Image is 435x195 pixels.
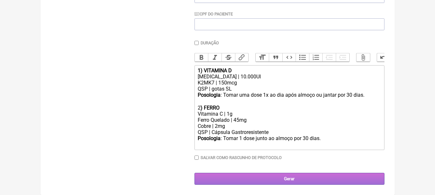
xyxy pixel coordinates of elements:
button: Heading [256,53,269,62]
div: K2MK7 | 150mcg [198,80,381,86]
label: Salvar como rascunho de Protocolo [201,155,282,160]
button: Link [235,53,249,62]
div: Vitamina C | 1g [198,111,381,117]
input: Gerar [194,173,384,185]
label: CPF do Paciente [194,12,233,16]
strong: ) FERRO [201,105,220,111]
button: Strikethrough [222,53,235,62]
button: Numbers [309,53,323,62]
button: Bold [195,53,208,62]
div: [MEDICAL_DATA] | 10.000UI [198,74,381,80]
strong: 1) VITAMINA D [198,67,232,74]
strong: Posologia [198,135,221,141]
button: Undo [377,53,391,62]
button: Decrease Level [322,53,336,62]
div: QSP | gotas SL [198,86,381,92]
button: Increase Level [336,53,349,62]
div: 2 [198,105,381,111]
button: Bullets [296,53,309,62]
button: Attach Files [356,53,370,62]
div: : Tomar 1 dose junto ao almoço por 30 dias. [198,135,381,141]
label: Duração [201,40,219,45]
button: Quote [269,53,282,62]
button: Code [282,53,296,62]
button: Italic [208,53,222,62]
div: Cobre | 2mg [198,123,381,129]
div: : Tomar uma dose 1x ao dia após almoço ou jantar por 30 dias. ㅤ [198,92,381,105]
div: Ferro Quelado | 45mg [198,117,381,123]
strong: Posologia [198,92,221,98]
div: QSP | Cápsula Gastroresistente [198,129,381,135]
